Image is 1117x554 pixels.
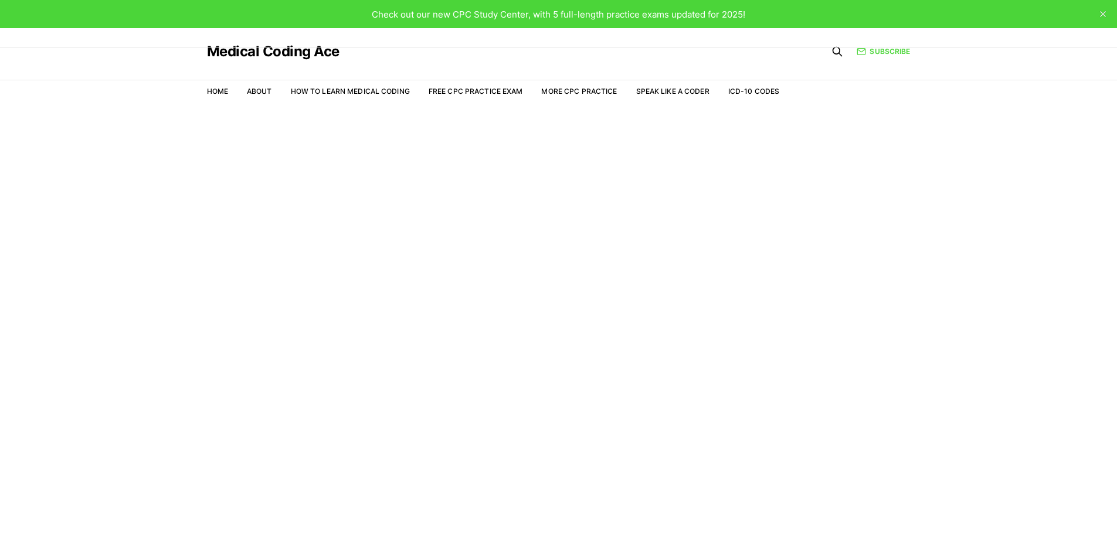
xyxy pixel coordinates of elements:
span: Check out our new CPC Study Center, with 5 full-length practice exams updated for 2025! [372,9,745,20]
a: More CPC Practice [541,87,617,96]
a: Speak Like a Coder [636,87,709,96]
a: Subscribe [857,46,910,57]
a: Home [207,87,228,96]
a: Free CPC Practice Exam [429,87,523,96]
a: ICD-10 Codes [728,87,779,96]
a: About [247,87,272,96]
button: close [1094,5,1112,23]
a: Medical Coding Ace [207,45,339,59]
a: How to Learn Medical Coding [291,87,410,96]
